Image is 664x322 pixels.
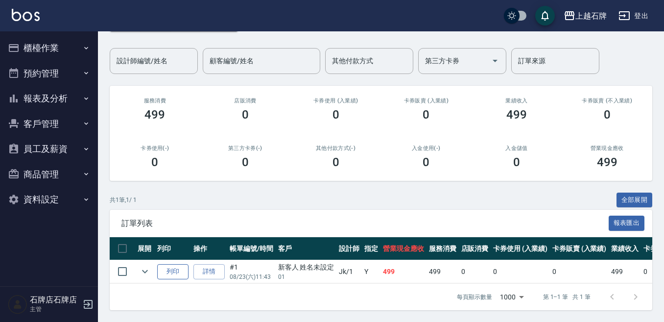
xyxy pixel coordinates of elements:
[336,260,362,283] td: Jk /1
[609,260,641,283] td: 499
[336,237,362,260] th: 設計師
[121,145,189,151] h2: 卡券使用(-)
[278,272,334,281] p: 01
[121,219,609,228] span: 訂單列表
[427,260,459,283] td: 499
[278,262,334,272] div: 新客人 姓名未設定
[457,293,492,301] p: 每頁顯示數量
[575,10,607,22] div: 上越石牌
[4,162,94,187] button: 商品管理
[380,260,427,283] td: 499
[459,260,491,283] td: 0
[227,237,276,260] th: 帳單編號/時間
[496,284,527,310] div: 1000
[155,237,191,260] th: 列印
[573,145,640,151] h2: 營業現金應收
[362,237,380,260] th: 指定
[212,145,279,151] h2: 第三方卡券(-)
[4,61,94,86] button: 預約管理
[4,35,94,61] button: 櫃檯作業
[157,264,189,279] button: 列印
[609,216,645,231] button: 報表匯出
[8,295,27,314] img: Person
[12,9,40,21] img: Logo
[506,108,527,122] h3: 499
[487,53,503,69] button: Open
[227,260,276,283] td: #1
[121,98,189,104] h3: 服務消費
[332,155,339,169] h3: 0
[30,295,80,305] h5: 石牌店石牌店
[380,237,427,260] th: 營業現金應收
[491,237,550,260] th: 卡券使用 (入業績)
[604,108,611,122] h3: 0
[491,260,550,283] td: 0
[302,145,369,151] h2: 其他付款方式(-)
[302,98,369,104] h2: 卡券使用 (入業績)
[242,155,249,169] h3: 0
[597,155,617,169] h3: 499
[550,260,609,283] td: 0
[427,237,459,260] th: 服務消費
[193,264,225,279] a: 詳情
[609,237,641,260] th: 業績收入
[230,272,273,281] p: 08/23 (六) 11:43
[423,155,429,169] h3: 0
[30,305,80,314] p: 主管
[212,98,279,104] h2: 店販消費
[4,86,94,111] button: 報表及分析
[423,108,429,122] h3: 0
[393,98,460,104] h2: 卡券販賣 (入業績)
[332,108,339,122] h3: 0
[513,155,520,169] h3: 0
[4,187,94,212] button: 資料設定
[242,108,249,122] h3: 0
[191,237,227,260] th: 操作
[135,237,155,260] th: 展開
[615,7,652,25] button: 登出
[483,98,550,104] h2: 業績收入
[543,293,591,301] p: 第 1–1 筆 共 1 筆
[393,145,460,151] h2: 入金使用(-)
[144,108,165,122] h3: 499
[4,136,94,162] button: 員工及薪資
[110,196,137,204] p: 共 1 筆, 1 / 1
[459,237,491,260] th: 店販消費
[609,218,645,227] a: 報表匯出
[276,237,337,260] th: 客戶
[535,6,555,25] button: save
[560,6,611,26] button: 上越石牌
[483,145,550,151] h2: 入金儲值
[550,237,609,260] th: 卡券販賣 (入業績)
[138,264,152,279] button: expand row
[573,98,640,104] h2: 卡券販賣 (不入業績)
[151,155,158,169] h3: 0
[4,111,94,137] button: 客戶管理
[362,260,380,283] td: Y
[617,193,653,208] button: 全部展開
